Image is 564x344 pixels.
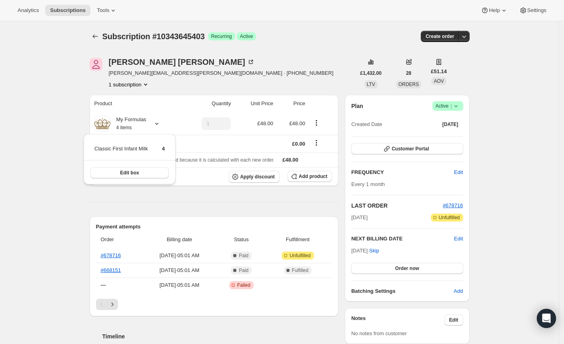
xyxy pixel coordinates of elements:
[351,102,363,110] h2: Plan
[401,68,416,79] button: 28
[360,70,382,76] span: £1,432.00
[443,202,463,210] button: #678716
[240,174,275,180] span: Apply discount
[292,267,308,274] span: Fulfilled
[449,285,468,298] button: Add
[351,330,407,336] span: No notes from customer
[364,244,384,257] button: Skip
[356,68,386,79] button: £1,432.00
[351,120,382,128] span: Created Date
[351,263,463,274] button: Order now
[351,235,454,243] h2: NEXT BILLING DATE
[109,58,255,66] div: [PERSON_NAME] [PERSON_NAME]
[438,119,463,130] button: [DATE]
[102,32,205,41] span: Subscription #10343645403
[434,78,444,84] span: AOV
[299,173,327,180] span: Add product
[406,70,411,76] span: 28
[110,116,146,132] div: My Formulas
[101,252,121,258] a: #678716
[351,202,443,210] h2: LAST ORDER
[454,235,463,243] button: Edit
[527,7,546,14] span: Settings
[90,95,181,112] th: Product
[489,7,500,14] span: Help
[351,214,368,222] span: [DATE]
[237,282,250,288] span: Failed
[443,202,463,208] a: #678716
[45,5,90,16] button: Subscriptions
[351,248,379,254] span: [DATE] ·
[310,118,323,127] button: Product actions
[109,69,334,77] span: [PERSON_NAME][EMAIL_ADDRESS][PERSON_NAME][DOMAIN_NAME] · [PHONE_NUMBER]
[144,252,214,260] span: [DATE] · 05:01 AM
[310,138,323,147] button: Shipping actions
[290,252,311,259] span: Unfulfilled
[102,332,339,340] h2: Timeline
[107,299,118,310] button: Next
[90,167,169,178] button: Edit box
[369,247,379,255] span: Skip
[351,181,385,187] span: Every 1 month
[94,144,148,159] td: Classic First Infant Milk
[109,80,150,88] button: Product actions
[268,236,327,244] span: Fulfillment
[292,141,305,147] span: £0.00
[240,33,253,40] span: Active
[92,5,122,16] button: Tools
[426,33,454,40] span: Create order
[367,82,375,87] span: LTV
[449,166,468,179] button: Edit
[395,265,419,272] span: Order now
[233,95,276,112] th: Unit Price
[476,5,512,16] button: Help
[421,31,459,42] button: Create order
[351,287,454,295] h6: Batching Settings
[94,157,275,163] span: Sales tax (if applicable) is not displayed because it is calculated with each new order.
[18,7,39,14] span: Analytics
[454,168,463,176] span: Edit
[398,82,419,87] span: ORDERS
[90,58,102,71] span: Jenny Walker
[96,299,332,310] nav: Pagination
[96,231,142,248] th: Order
[351,314,444,326] h3: Notes
[229,171,280,183] button: Apply discount
[351,168,454,176] h2: FREQUENCY
[97,7,109,14] span: Tools
[289,120,305,126] span: £48.00
[257,120,273,126] span: £48.00
[96,223,332,231] h2: Payment attempts
[288,171,332,182] button: Add product
[514,5,551,16] button: Settings
[431,68,447,76] span: £51.14
[144,236,214,244] span: Billing date
[181,95,233,112] th: Quantity
[537,309,556,328] div: Open Intercom Messenger
[282,157,298,163] span: £48.00
[90,31,101,42] button: Subscriptions
[454,287,463,295] span: Add
[239,252,248,259] span: Paid
[116,125,132,130] small: 4 items
[120,170,139,176] span: Edit box
[449,317,458,323] span: Edit
[162,146,165,152] span: 4
[276,95,308,112] th: Price
[442,121,458,128] span: [DATE]
[101,267,121,273] a: #668151
[392,146,429,152] span: Customer Portal
[219,236,263,244] span: Status
[144,281,214,289] span: [DATE] · 05:01 AM
[144,266,214,274] span: [DATE] · 05:01 AM
[50,7,86,14] span: Subscriptions
[101,282,106,288] span: ---
[436,102,460,110] span: Active
[211,33,232,40] span: Recurring
[239,267,248,274] span: Paid
[439,214,460,221] span: Unfulfilled
[351,143,463,154] button: Customer Portal
[450,103,452,109] span: |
